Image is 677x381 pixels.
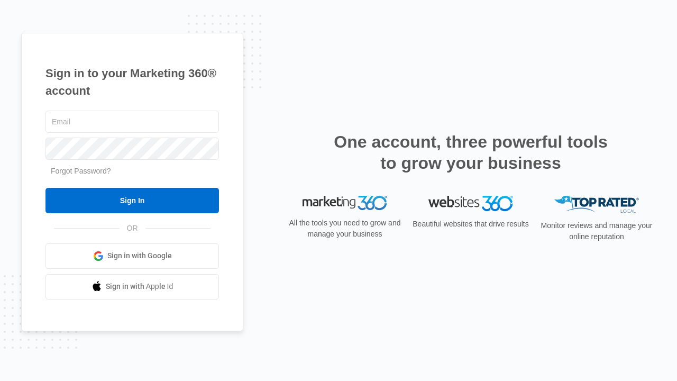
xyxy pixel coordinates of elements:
[537,220,656,242] p: Monitor reviews and manage your online reputation
[303,196,387,211] img: Marketing 360
[107,250,172,261] span: Sign in with Google
[45,65,219,99] h1: Sign in to your Marketing 360® account
[120,223,145,234] span: OR
[45,243,219,269] a: Sign in with Google
[286,217,404,240] p: All the tools you need to grow and manage your business
[45,274,219,300] a: Sign in with Apple Id
[45,111,219,133] input: Email
[51,167,111,175] a: Forgot Password?
[411,219,530,230] p: Beautiful websites that drive results
[45,188,219,213] input: Sign In
[554,196,639,213] img: Top Rated Local
[428,196,513,211] img: Websites 360
[331,131,611,174] h2: One account, three powerful tools to grow your business
[106,281,173,292] span: Sign in with Apple Id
